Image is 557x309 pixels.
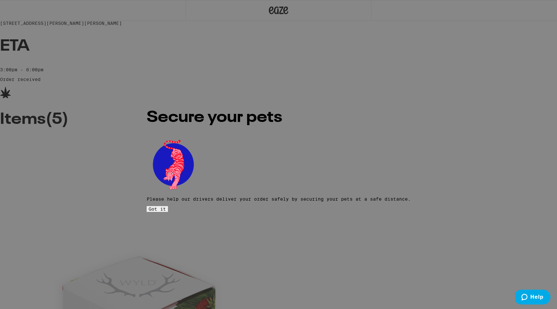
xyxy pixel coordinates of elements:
[147,196,411,202] p: Please help our drivers deliver your order safely by securing your pets at a safe distance.
[147,138,200,191] img: pets
[149,206,166,212] span: Got it
[515,290,551,306] iframe: Opens a widget where you can find more information
[147,206,168,212] button: Got it
[147,110,411,125] h2: Secure your pets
